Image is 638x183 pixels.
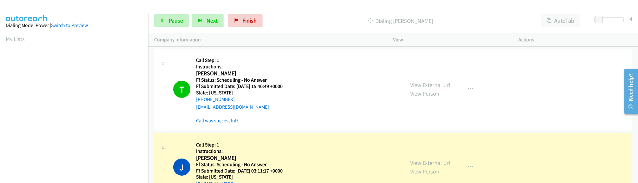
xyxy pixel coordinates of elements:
h5: Call Step: 1 [196,142,291,148]
h5: Ff Submitted Date: [DATE] 03:11:17 +0000 [196,168,291,174]
div: Dialing Mode: Power | [6,22,143,29]
h1: J [173,159,190,176]
p: View [393,36,507,44]
p: Company Information [154,36,382,44]
h5: Call Step: 1 [196,57,291,64]
a: My Lists [6,35,25,43]
a: Pause [154,14,189,27]
a: Switch to Preview [51,22,88,28]
span: Finish [242,17,257,24]
h5: Instructions: [196,148,291,154]
a: [PHONE_NUMBER] [196,96,235,102]
span: Pause [169,17,183,24]
a: View Person [411,90,440,97]
h5: Ff Status: Scheduling - No Answer [196,161,291,168]
h5: Ff Status: Scheduling - No Answer [196,77,291,83]
a: View Person [411,168,440,175]
span: Next [207,17,218,24]
a: [EMAIL_ADDRESS][DOMAIN_NAME] [196,104,269,110]
h2: [PERSON_NAME] [196,154,291,162]
iframe: Resource Center [620,66,638,117]
h5: Ff Submitted Date: [DATE] 15:40:49 +0000 [196,83,291,90]
h5: Instructions: [196,64,291,70]
h1: T [173,81,190,98]
button: Next [192,14,224,27]
h5: State: [US_STATE] [196,174,291,180]
button: AutoTab [541,14,580,27]
a: View External Url [411,81,451,89]
div: 4 [629,14,632,23]
p: Actions [518,36,632,44]
h2: [PERSON_NAME] [196,70,291,77]
p: Dialing [PERSON_NAME] [271,17,529,25]
a: Call was successful? [196,118,239,124]
a: View External Url [411,159,451,166]
a: Finish [228,14,263,27]
h5: State: [US_STATE] [196,90,291,96]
